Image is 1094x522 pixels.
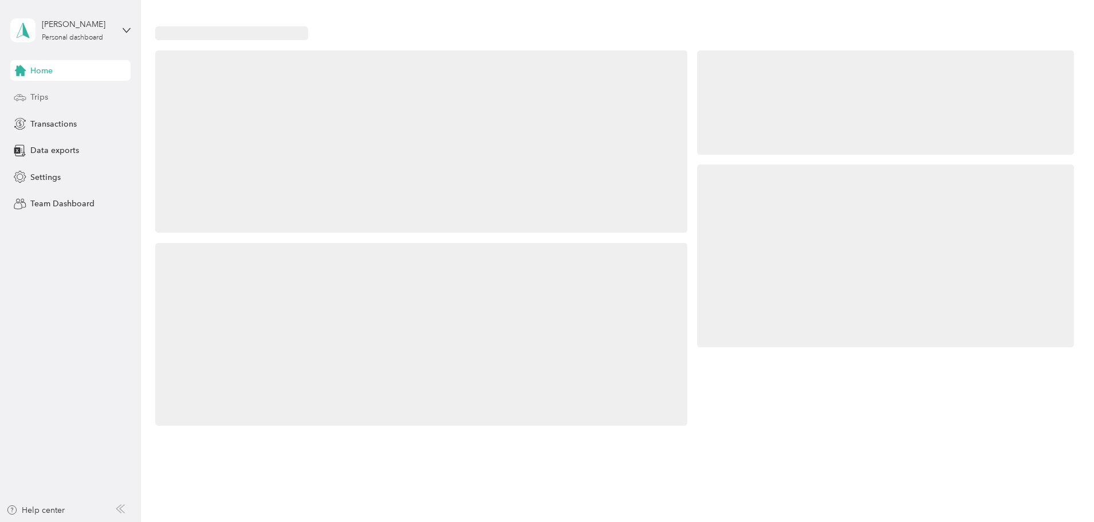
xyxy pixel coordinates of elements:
span: Team Dashboard [30,198,95,210]
span: Home [30,65,53,77]
span: Settings [30,171,61,183]
button: Help center [6,504,65,516]
span: Trips [30,91,48,103]
span: Transactions [30,118,77,130]
div: Personal dashboard [42,34,103,41]
div: [PERSON_NAME] [42,18,113,30]
span: Data exports [30,144,79,156]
